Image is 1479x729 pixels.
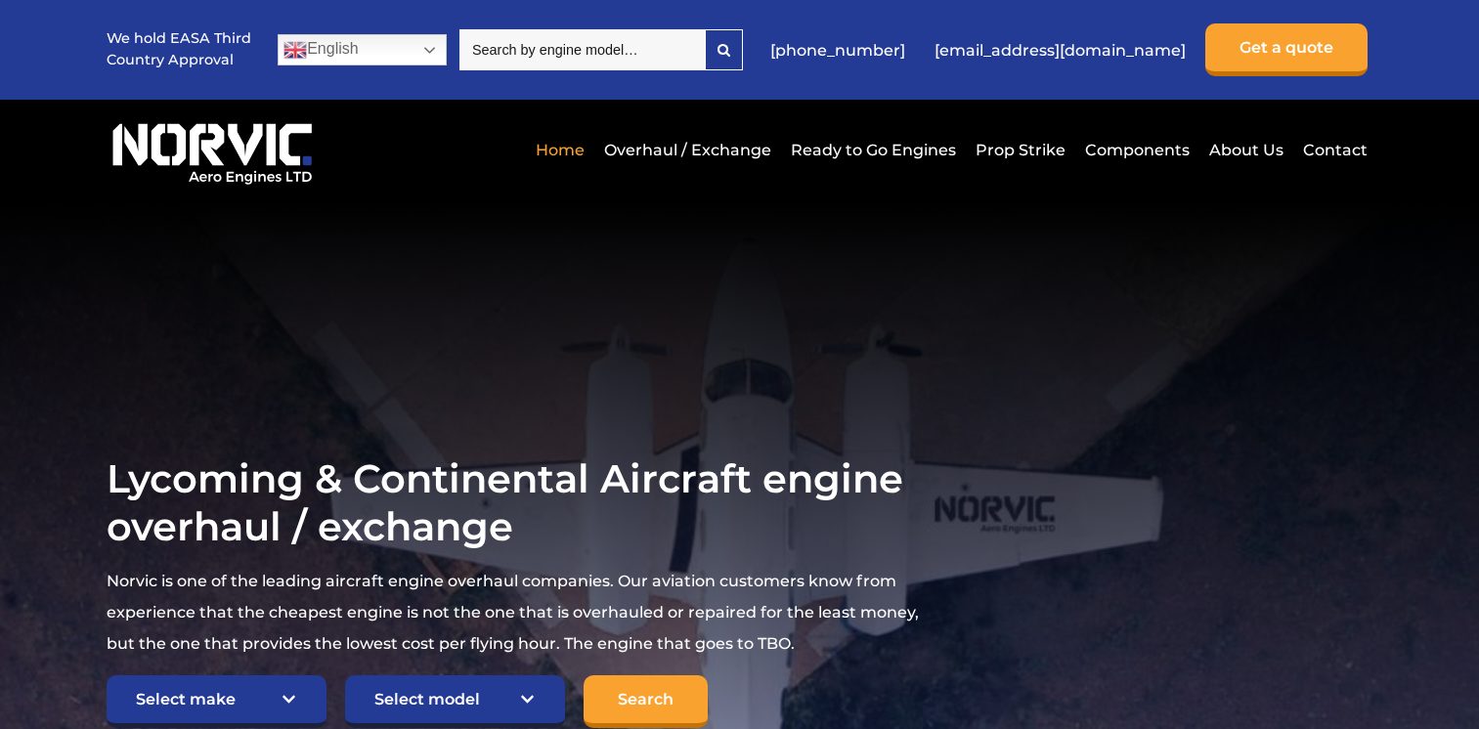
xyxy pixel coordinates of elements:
[107,114,318,186] img: Norvic Aero Engines logo
[786,126,961,174] a: Ready to Go Engines
[1205,23,1368,76] a: Get a quote
[1204,126,1288,174] a: About Us
[761,26,915,74] a: [PHONE_NUMBER]
[971,126,1070,174] a: Prop Strike
[107,28,253,70] p: We hold EASA Third Country Approval
[107,454,930,550] h1: Lycoming & Continental Aircraft engine overhaul / exchange
[584,675,708,728] input: Search
[1080,126,1195,174] a: Components
[459,29,705,70] input: Search by engine model…
[599,126,776,174] a: Overhaul / Exchange
[1298,126,1368,174] a: Contact
[531,126,589,174] a: Home
[283,38,307,62] img: en
[925,26,1196,74] a: [EMAIL_ADDRESS][DOMAIN_NAME]
[278,34,447,65] a: English
[107,566,930,660] p: Norvic is one of the leading aircraft engine overhaul companies. Our aviation customers know from...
